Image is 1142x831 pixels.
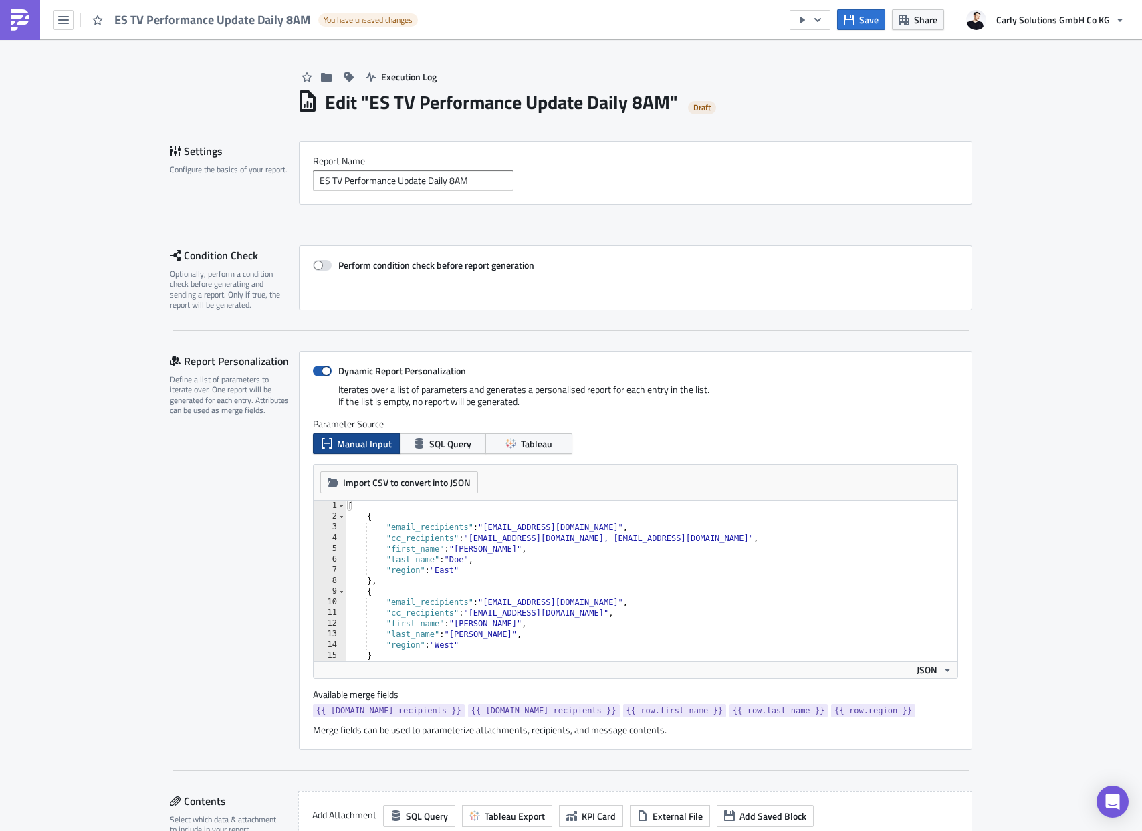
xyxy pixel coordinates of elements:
[717,805,814,827] button: Add Saved Block
[837,9,885,30] button: Save
[338,258,534,272] strong: Perform condition check before report generation
[314,554,346,565] div: 6
[313,384,958,418] div: Iterates over a list of parameters and generates a personalised report for each entry in the list...
[314,586,346,597] div: 9
[338,364,466,378] strong: Dynamic Report Personalization
[429,437,471,451] span: SQL Query
[313,433,400,454] button: Manual Input
[471,704,616,717] span: {{ [DOMAIN_NAME]_recipients }}
[320,471,478,493] button: Import CSV to convert into JSON
[314,597,346,608] div: 10
[343,475,471,489] span: Import CSV to convert into JSON
[381,70,437,84] span: Execution Log
[314,608,346,618] div: 11
[314,618,346,629] div: 12
[729,704,828,717] a: {{ row.last_name }}
[314,650,346,661] div: 15
[313,704,465,717] a: {{ [DOMAIN_NAME]_recipients }}
[9,9,31,31] img: PushMetrics
[739,809,806,823] span: Add Saved Block
[912,662,957,678] button: JSON
[521,437,552,451] span: Tableau
[996,13,1110,27] span: Carly Solutions GmbH Co KG
[313,724,958,736] div: Merge fields can be used to parameterize attachments, recipients, and message contents.
[114,11,312,29] span: ES TV Performance Update Daily 8AM
[313,418,958,430] label: Parameter Source
[733,704,824,717] span: {{ row.last_name }}
[314,511,346,522] div: 2
[313,689,413,701] label: Available merge fields
[170,791,283,811] div: Contents
[399,433,486,454] button: SQL Query
[325,90,678,114] h1: Edit " ES TV Performance Update Daily 8AM "
[383,805,455,827] button: SQL Query
[314,640,346,650] div: 14
[314,533,346,544] div: 4
[170,141,299,161] div: Settings
[337,437,392,451] span: Manual Input
[859,13,879,27] span: Save
[314,544,346,554] div: 5
[630,805,710,827] button: External File
[892,9,944,30] button: Share
[626,704,723,717] span: {{ row.first_name }}
[623,704,727,717] a: {{ row.first_name }}
[314,565,346,576] div: 7
[314,576,346,586] div: 8
[559,805,623,827] button: KPI Card
[653,809,703,823] span: External File
[314,629,346,640] div: 13
[914,13,937,27] span: Share
[485,809,545,823] span: Tableau Export
[834,704,912,717] span: {{ row.region }}
[170,351,299,371] div: Report Personalization
[312,805,376,825] label: Add Attachment
[468,704,620,717] a: {{ [DOMAIN_NAME]_recipients }}
[170,245,299,265] div: Condition Check
[831,704,915,717] a: {{ row.region }}
[582,809,616,823] span: KPI Card
[170,164,290,174] div: Configure the basics of your report.
[170,269,290,310] div: Optionally, perform a condition check before generating and sending a report. Only if true, the r...
[170,374,290,416] div: Define a list of parameters to iterate over. One report will be generated for each entry. Attribu...
[917,663,937,677] span: JSON
[958,5,1132,35] button: Carly Solutions GmbH Co KG
[324,15,413,25] span: You have unsaved changes
[313,155,958,167] label: Report Nam﻿e
[462,805,552,827] button: Tableau Export
[485,433,572,454] button: Tableau
[316,704,461,717] span: {{ [DOMAIN_NAME]_recipients }}
[406,809,448,823] span: SQL Query
[314,522,346,533] div: 3
[693,102,711,113] span: Draft
[965,9,988,31] img: Avatar
[359,66,443,87] button: Execution Log
[314,501,346,511] div: 1
[1097,786,1129,818] div: Open Intercom Messenger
